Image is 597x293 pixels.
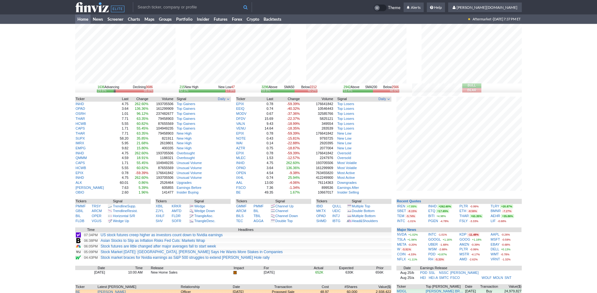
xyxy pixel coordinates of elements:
a: HEI-A [429,276,438,280]
a: ARCM [236,209,246,213]
a: Aug 25/a [400,276,414,280]
a: META [397,242,406,246]
a: EEIQ [236,107,244,110]
a: Futures [212,14,230,24]
td: 0.67 [256,111,274,116]
a: EPIX [236,131,244,135]
a: US stock futures creep higher as investors count down to Nvidia earnings [101,233,223,237]
td: 0.74 [256,106,274,111]
a: NSSC [439,271,449,274]
a: OPAD [316,214,326,218]
a: MODV [236,112,247,115]
div: Advancing [97,85,119,89]
a: SBET [397,209,406,213]
a: New High [177,136,192,140]
a: OPAD [236,166,246,170]
a: New Low [337,131,351,135]
span: 96.12% [137,112,148,115]
th: Last [116,97,128,102]
a: TrendlineResist. [113,209,138,213]
a: Channel Down [275,214,298,218]
b: Recent Quotes [397,199,421,203]
span: 215 [180,85,185,89]
a: Earnings Before [177,186,202,189]
a: PDD [420,271,427,274]
span: -18.99% [287,122,300,125]
a: ETH [459,209,466,213]
a: FSCO [236,186,246,189]
div: SMA200 [343,85,399,89]
a: HCWB [76,166,86,170]
a: EBAY [491,242,500,246]
td: 14.64 [256,126,274,131]
span: Desc. [207,219,215,223]
a: EPIX [236,151,244,155]
a: NVDA [397,232,406,236]
a: FSLY [459,219,468,223]
a: TLRY [491,204,500,208]
a: WAI [236,141,243,145]
span: Theme [388,4,401,11]
a: BIL [254,209,259,213]
a: LIF [491,219,496,223]
td: 32585766 [300,111,333,116]
a: Screener [105,14,126,24]
button: Bull [462,83,481,88]
a: Stock Market [DATE]: [GEOGRAPHIC_DATA], [PERSON_NAME] Says He Wants More Stakes in Companies [101,250,283,254]
a: OPER [92,214,102,218]
a: VGUS [92,219,102,223]
a: COIN [397,252,406,256]
a: TEM [397,214,404,218]
a: New Low [337,136,351,140]
a: Theme [374,4,401,11]
td: 1.01 [116,111,128,116]
td: 7.71 [116,131,128,136]
a: Maps [142,14,157,24]
td: 349554 [300,121,333,126]
a: Major News [397,228,416,232]
a: THAR [459,214,469,218]
span: -37.36% [287,112,300,115]
a: Double Top [275,219,293,223]
span: -59.39% [287,102,300,106]
a: Wedge [194,204,205,208]
a: DELL [491,247,499,251]
a: TRSY [92,204,101,208]
a: Insider Buying [177,190,199,194]
a: HCWB [76,122,86,125]
span: 2212 [310,85,317,89]
a: CAPS [76,161,85,165]
a: SNT [505,276,511,280]
a: UBER [428,242,438,246]
a: New High [177,131,192,135]
span: Trendline [113,204,127,208]
a: Alerts [404,3,424,13]
a: CAPS [76,126,85,130]
a: Most Active [337,171,355,175]
span: 63.35% [137,131,148,135]
a: Most Volatile [337,166,357,170]
a: INTJ [333,214,340,218]
a: Most Active [337,176,355,179]
span: [DATE] 7:37 PM ET [493,14,521,24]
a: FLDR [172,214,181,218]
td: 87655569 [149,121,174,126]
div: New High [180,85,198,89]
div: Below [383,85,399,89]
a: Unusual Volume [177,171,202,175]
a: INHD [236,161,245,165]
a: WMT [491,252,499,256]
td: 9.43 [256,121,274,126]
a: NOTE [236,136,246,140]
a: [PERSON_NAME][DOMAIN_NAME] [448,3,522,13]
td: 5.55 [116,121,128,126]
a: Oversold [337,151,351,155]
a: EPIX [76,171,83,175]
a: UEIC [333,209,341,213]
a: BILS [236,214,244,218]
a: New Low [337,146,351,150]
td: 283539 [300,126,333,131]
a: FSCO [450,276,460,280]
a: IXHL [236,176,244,179]
a: Top Gainers [177,112,195,115]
